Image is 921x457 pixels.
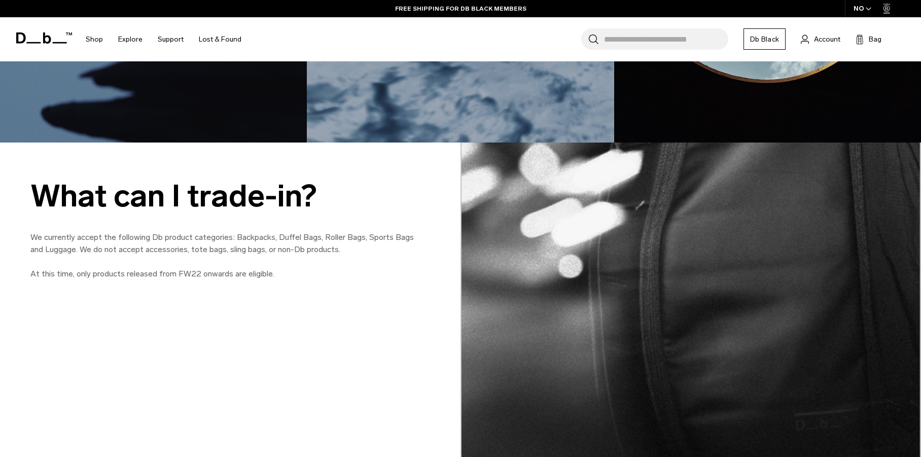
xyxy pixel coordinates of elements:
[869,34,881,45] span: Bag
[199,21,241,57] a: Lost & Found
[78,17,249,61] nav: Main Navigation
[743,28,786,50] a: Db Black
[30,173,316,219] h3: What can I trade-in?
[856,33,881,45] button: Bag
[86,21,103,57] a: Shop
[814,34,840,45] span: Account
[30,231,430,280] p: We currently accept the following Db product categories: Backpacks, Duffel Bags, Roller Bags, Spo...
[118,21,143,57] a: Explore
[395,4,526,13] a: FREE SHIPPING FOR DB BLACK MEMBERS
[801,33,840,45] a: Account
[158,21,184,57] a: Support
